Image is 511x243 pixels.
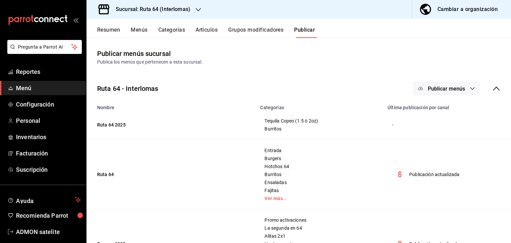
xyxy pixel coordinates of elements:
[18,44,72,51] span: Pregunta a Parrot AI
[7,40,82,54] button: Pregunta a Parrot AI
[428,86,465,92] span: Publicar menús
[16,211,81,220] span: Recomienda Parrot
[97,27,120,38] button: Resumen
[264,126,375,131] span: Burritos
[86,101,256,110] th: Nombre
[16,132,81,141] span: Inventarios
[97,84,158,94] div: Ruta 64 - Interlomas
[413,82,480,96] button: Publicar menús
[392,121,500,128] div: -
[16,196,72,204] span: Ayuda
[16,165,81,174] span: Suscripción
[264,218,375,222] span: Promo activaciones
[264,196,375,201] a: Ver más...
[294,27,315,38] button: Publicar
[264,234,375,238] span: Alitas 2x1
[86,140,256,209] td: Ruta 64
[5,48,82,55] a: Pregunta a Parrot AI
[256,101,384,110] th: Categorías
[110,5,190,13] h3: Sucursal: Ruta 64 (Interlomas)
[384,101,511,110] th: Última publicación por canal
[264,226,375,230] span: La segunda en 64
[16,100,81,109] span: Configuración
[158,27,185,38] button: Categorías
[86,110,256,140] td: Ruta 64 2025
[97,59,500,66] div: Publica los menús que pertenecen a esta sucursal.
[264,172,375,177] span: Burritos
[97,49,171,59] div: Publicar menús sucursal
[264,119,375,123] span: Tequila Copeo (1.5 ó 2oz)
[228,27,283,38] button: Grupos modificadores
[97,27,511,38] div: navigation tabs
[196,27,218,38] button: Artículos
[73,17,79,23] button: open_drawer_menu
[16,67,81,76] span: Reportes
[264,180,375,185] span: Ensaladas
[16,116,81,125] span: Personal
[16,227,81,236] span: ADMON satelite
[264,164,375,169] span: Hotchos 64
[16,149,81,158] span: Facturación
[264,188,375,193] span: Fajitas
[264,148,375,153] span: Entrada
[409,171,459,178] p: Publicación actualizada
[16,84,81,93] span: Menú
[264,156,375,161] span: Burgers
[437,5,498,14] div: Cambiar a organización
[131,27,147,38] button: Menús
